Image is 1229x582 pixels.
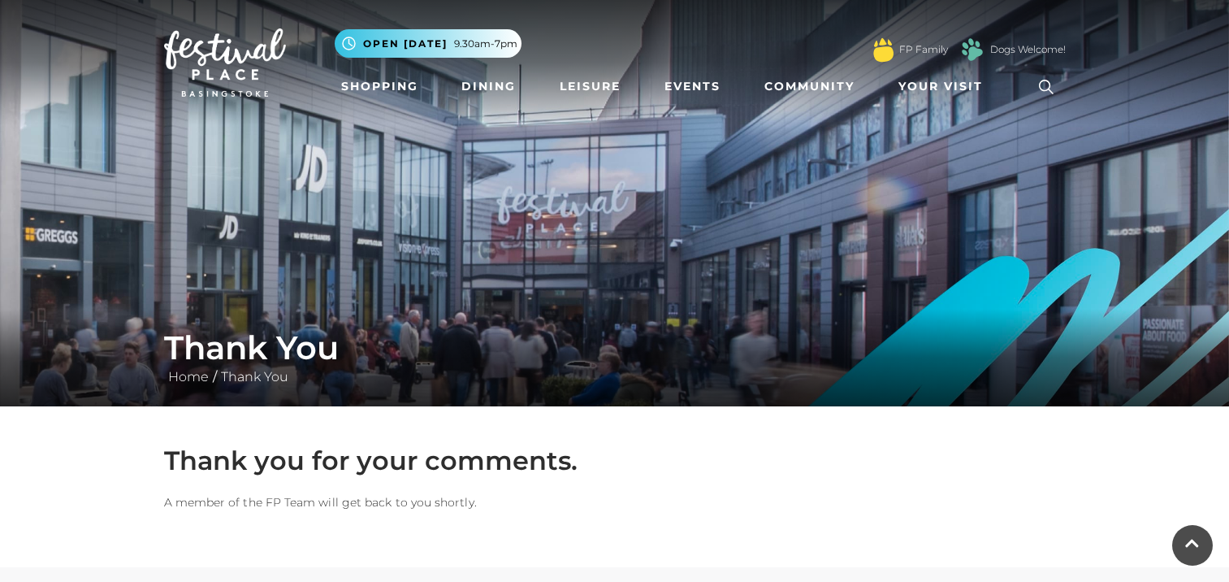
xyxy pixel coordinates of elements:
[335,72,425,102] a: Shopping
[898,78,983,95] span: Your Visit
[758,72,861,102] a: Community
[363,37,448,51] span: Open [DATE]
[164,328,1066,367] h1: Thank You
[990,42,1066,57] a: Dogs Welcome!
[217,369,292,384] a: Thank You
[152,328,1078,387] div: /
[553,72,627,102] a: Leisure
[164,28,286,97] img: Festival Place Logo
[454,37,517,51] span: 9.30am-7pm
[892,72,997,102] a: Your Visit
[658,72,727,102] a: Events
[164,493,1066,512] p: A member of the FP Team will get back to you shortly.
[335,29,521,58] button: Open [DATE] 9.30am-7pm
[164,445,1066,476] h2: Thank you for your comments.
[455,72,522,102] a: Dining
[899,42,948,57] a: FP Family
[164,369,213,384] a: Home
